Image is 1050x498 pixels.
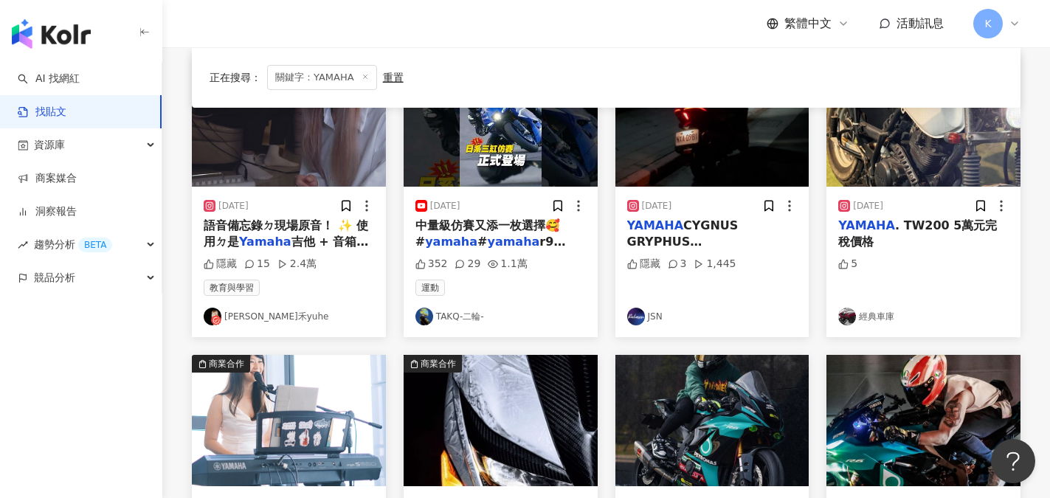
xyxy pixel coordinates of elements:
img: post-image [826,355,1020,486]
img: logo [12,19,91,49]
img: post-image [826,55,1020,187]
span: 資源庫 [34,128,65,162]
div: [DATE] [642,200,672,212]
img: post-image [404,55,598,187]
span: 關鍵字：YAMAHA [267,65,377,90]
a: 找貼文 [18,105,66,120]
img: KOL Avatar [415,308,433,325]
mark: YAMAHA [627,218,684,232]
button: 商業合作 [615,55,809,187]
mark: yamaha [425,235,477,249]
img: KOL Avatar [838,308,856,325]
span: 語音備忘錄ㄉ現場原音！ ✨ 使用ㄉ是 [204,218,368,249]
img: KOL Avatar [627,308,645,325]
span: rise [18,240,28,250]
mark: yamaha [487,235,539,249]
span: 教育與學習 [204,280,260,296]
div: 商業合作 [421,356,456,371]
span: CYGNUS GRYPHUS # [627,218,739,266]
div: 1.1萬 [488,257,527,272]
div: 29 [455,257,480,272]
div: 1,445 [694,257,736,272]
mark: Yamaha [239,235,291,249]
img: KOL Avatar [204,308,221,325]
div: 352 [415,257,448,272]
span: K [984,15,991,32]
span: 趨勢分析 [34,228,112,261]
div: 15 [244,257,270,272]
button: 商業合作 [192,55,386,187]
a: KOL AvatarJSN [627,308,798,325]
span: 正在搜尋 ： [210,72,261,83]
img: post-image [192,55,386,187]
a: 商案媒合 [18,171,77,186]
button: 商業合作 [826,55,1020,187]
div: [DATE] [218,200,249,212]
div: 2.4萬 [277,257,317,272]
span: 繁體中文 [784,15,832,32]
div: [DATE] [430,200,460,212]
mark: YAMAHA [838,218,895,232]
img: post-image [404,355,598,486]
span: . TW200 5萬元完稅價格 [838,218,997,249]
div: 隱藏 [204,257,237,272]
a: searchAI 找網紅 [18,72,80,86]
button: 商業合作 [404,355,598,486]
img: post-image [615,355,809,486]
span: 中量級仿賽又添一枚選擇🥰 # [415,218,560,249]
span: # [477,235,487,249]
a: KOL Avatar經典車庫 [838,308,1009,325]
div: 隱藏 [627,257,660,272]
div: 重置 [383,72,404,83]
div: BETA [78,238,112,252]
div: 3 [668,257,687,272]
img: post-image [615,55,809,187]
span: 競品分析 [34,261,75,294]
div: 商業合作 [209,356,244,371]
a: KOL Avatar[PERSON_NAME]禾yuhe [204,308,374,325]
div: 5 [838,257,857,272]
div: [DATE] [853,200,883,212]
a: KOL AvatarTAKQ-二輪- [415,308,586,325]
button: 商業合作 [192,355,386,486]
iframe: Help Scout Beacon - Open [991,439,1035,483]
span: 運動 [415,280,445,296]
span: 活動訊息 [897,16,944,30]
img: post-image [192,355,386,486]
a: 洞察報告 [18,204,77,219]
